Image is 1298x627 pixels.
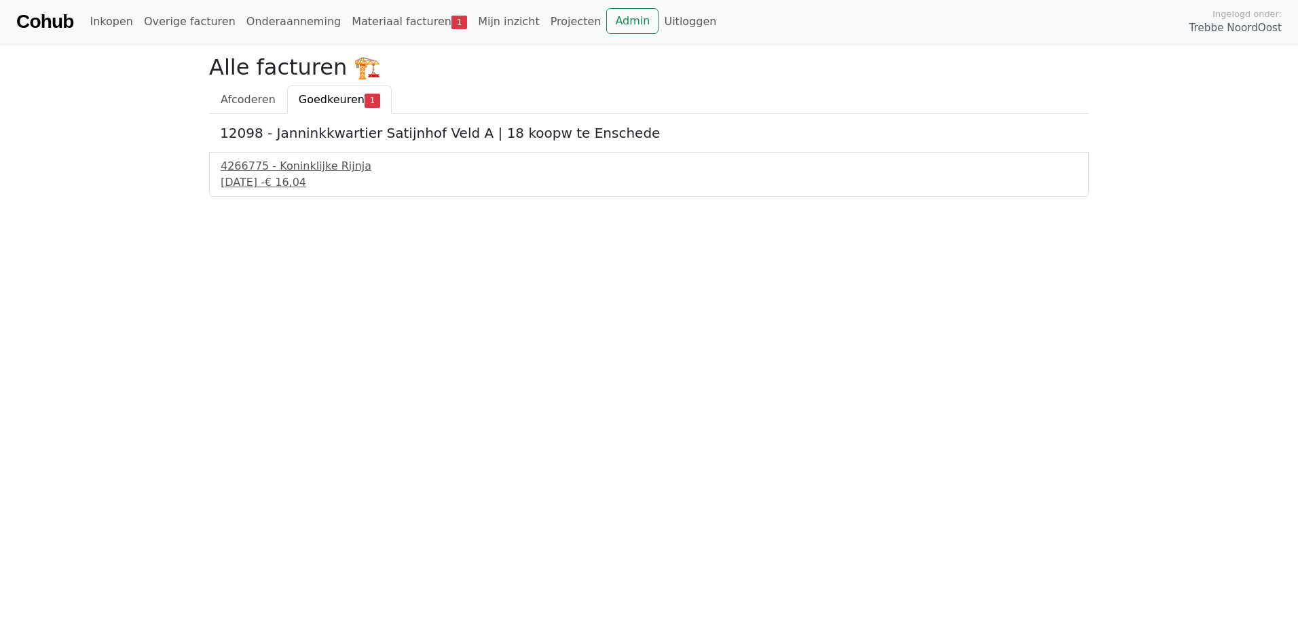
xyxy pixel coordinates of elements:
[209,85,287,114] a: Afcoderen
[221,174,1077,191] div: [DATE] -
[659,8,722,35] a: Uitloggen
[221,158,1077,191] a: 4266775 - Koninklijke Rijnja[DATE] -€ 16,04
[84,8,138,35] a: Inkopen
[265,176,306,189] span: € 16,04
[1212,7,1282,20] span: Ingelogd onder:
[221,158,1077,174] div: 4266775 - Koninklijke Rijnja
[365,94,380,107] span: 1
[241,8,346,35] a: Onderaanneming
[1189,20,1282,36] span: Trebbe NoordOost
[472,8,545,35] a: Mijn inzicht
[138,8,241,35] a: Overige facturen
[451,16,467,29] span: 1
[221,93,276,106] span: Afcoderen
[209,54,1089,80] h2: Alle facturen 🏗️
[220,125,1078,141] h5: 12098 - Janninkkwartier Satijnhof Veld A | 18 koopw te Enschede
[545,8,607,35] a: Projecten
[287,85,392,114] a: Goedkeuren1
[346,8,472,35] a: Materiaal facturen1
[606,8,659,34] a: Admin
[16,5,73,38] a: Cohub
[299,93,365,106] span: Goedkeuren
